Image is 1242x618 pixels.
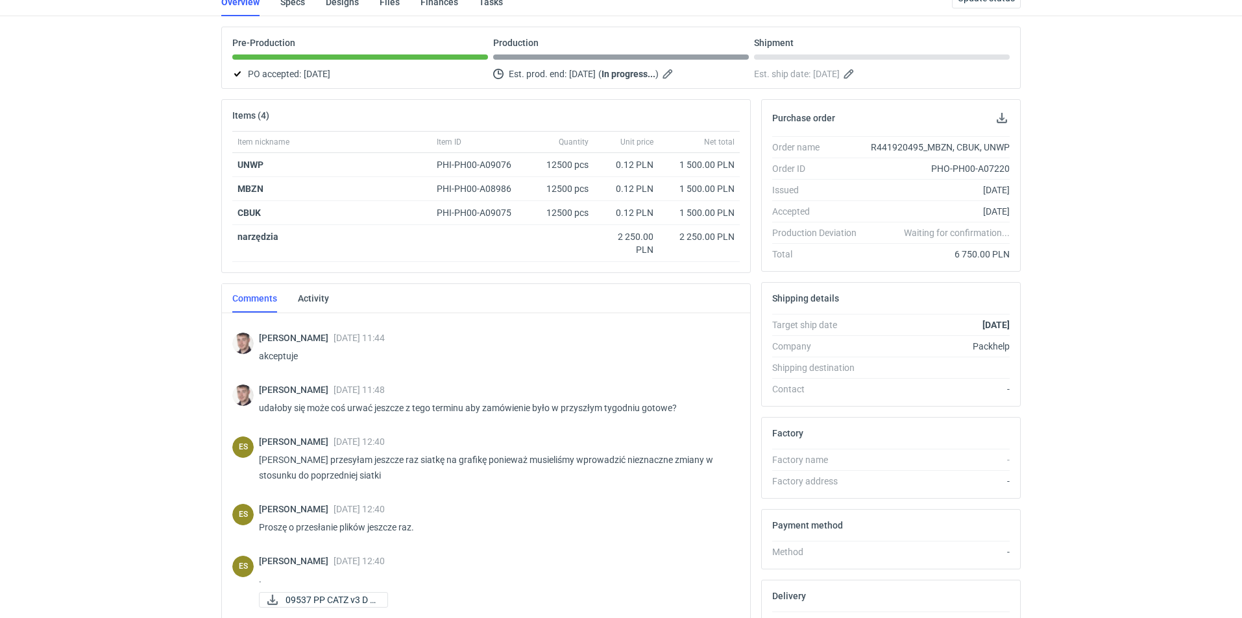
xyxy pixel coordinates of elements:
[620,137,653,147] span: Unit price
[334,556,385,566] span: [DATE] 12:40
[237,137,289,147] span: Item nickname
[904,226,1010,239] em: Waiting for confirmation...
[772,293,839,303] h2: Shipping details
[304,66,330,82] span: [DATE]
[298,284,329,313] a: Activity
[655,69,659,79] em: )
[237,160,263,170] strong: UNWP
[437,206,524,219] div: PHI-PH00-A09075
[259,592,388,608] a: 09537 PP CATZ v3 D s...
[259,400,729,416] p: udałoby się może coś urwać jeszcze z tego terminu aby zamówienie było w przyszłym tygodniu gotowe?
[232,504,254,525] div: Elżbieta Sybilska
[867,248,1010,261] div: 6 750.00 PLN
[599,230,653,256] div: 2 250.00 PLN
[569,66,596,82] span: [DATE]
[661,66,677,82] button: Edit estimated production end date
[598,69,602,79] em: (
[599,206,653,219] div: 0.12 PLN
[259,504,334,514] span: [PERSON_NAME]
[437,182,524,195] div: PHI-PH00-A08986
[232,38,295,48] p: Pre-Production
[232,436,254,458] div: Elżbieta Sybilska
[867,141,1010,154] div: R441920495_MBZN, CBUK, UNWP
[334,436,385,447] span: [DATE] 12:40
[232,556,254,577] figcaption: ES
[529,177,594,201] div: 12500 pcs
[772,453,867,466] div: Factory name
[232,385,254,406] img: Maciej Sikora
[772,318,867,331] div: Target ship date
[772,340,867,353] div: Company
[772,162,867,175] div: Order ID
[772,184,867,196] div: Issued
[772,226,867,239] div: Production Deviation
[237,232,278,242] strong: narzędzia
[259,556,334,566] span: [PERSON_NAME]
[842,66,858,82] button: Edit estimated shipping date
[772,383,867,396] div: Contact
[334,333,385,343] span: [DATE] 11:44
[599,182,653,195] div: 0.12 PLN
[994,110,1010,126] button: Download PO
[599,158,653,171] div: 0.12 PLN
[664,182,735,195] div: 1 500.00 PLN
[867,205,1010,218] div: [DATE]
[772,361,867,374] div: Shipping destination
[529,201,594,225] div: 12500 pcs
[237,184,263,194] a: MBZN
[602,69,655,79] strong: In progress...
[493,66,749,82] div: Est. prod. end:
[259,436,334,447] span: [PERSON_NAME]
[867,162,1010,175] div: PHO-PH00-A07220
[237,208,261,218] strong: CBUK
[867,475,1010,488] div: -
[704,137,735,147] span: Net total
[772,591,806,601] h2: Delivery
[664,230,735,243] div: 2 250.00 PLN
[664,158,735,171] div: 1 500.00 PLN
[232,333,254,354] img: Maciej Sikora
[772,113,835,123] h2: Purchase order
[982,320,1010,330] strong: [DATE]
[259,519,729,535] p: Proszę o przesłanie plików jeszcze raz.
[664,206,735,219] div: 1 500.00 PLN
[867,545,1010,558] div: -
[867,453,1010,466] div: -
[232,504,254,525] figcaption: ES
[529,153,594,177] div: 12500 pcs
[259,571,729,587] p: .
[232,556,254,577] div: Elżbieta Sybilska
[754,38,794,48] p: Shipment
[867,184,1010,196] div: [DATE]
[867,340,1010,353] div: Packhelp
[772,545,867,558] div: Method
[259,333,334,343] span: [PERSON_NAME]
[772,428,803,438] h2: Factory
[334,504,385,514] span: [DATE] 12:40
[437,137,461,147] span: Item ID
[334,385,385,395] span: [DATE] 11:48
[259,385,334,395] span: [PERSON_NAME]
[259,348,729,364] p: akceptuje
[867,383,1010,396] div: -
[772,248,867,261] div: Total
[286,593,377,607] span: 09537 PP CATZ v3 D s...
[772,520,843,530] h2: Payment method
[772,205,867,218] div: Accepted
[754,66,1010,82] div: Est. ship date:
[232,110,269,121] h2: Items (4)
[772,475,867,488] div: Factory address
[813,66,840,82] span: [DATE]
[232,284,277,313] a: Comments
[232,66,488,82] div: PO accepted:
[259,452,729,483] p: [PERSON_NAME] przesyłam jeszcze raz siatkę na grafikę ponieważ musieliśmy wprowadzić nieznaczne z...
[437,158,524,171] div: PHI-PH00-A09076
[559,137,589,147] span: Quantity
[259,592,388,608] div: 09537 PP CATZ v3 D siatka.pdf
[772,141,867,154] div: Order name
[493,38,539,48] p: Production
[232,436,254,458] figcaption: ES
